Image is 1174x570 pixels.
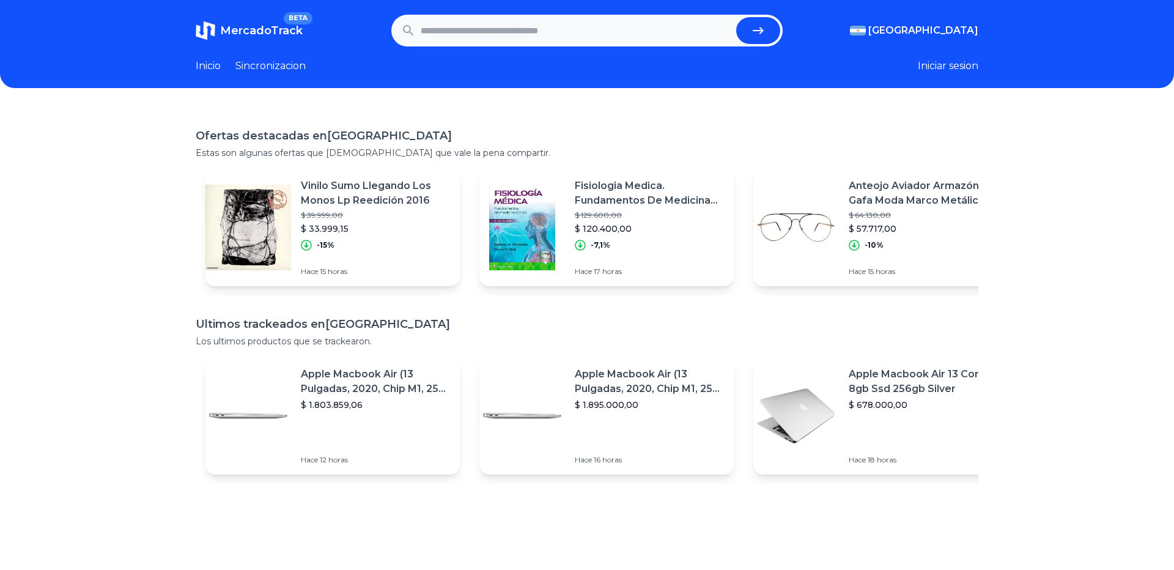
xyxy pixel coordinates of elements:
[849,367,998,396] p: Apple Macbook Air 13 Core I5 8gb Ssd 256gb Silver
[196,147,978,159] p: Estas son algunas ofertas que [DEMOGRAPHIC_DATA] que vale la pena compartir.
[865,240,884,250] p: -10%
[479,357,734,475] a: Featured imageApple Macbook Air (13 Pulgadas, 2020, Chip M1, 256 Gb De Ssd, 8 Gb De Ram) - Plata$...
[575,267,724,276] p: Hace 17 horas
[868,23,978,38] span: [GEOGRAPHIC_DATA]
[205,373,291,459] img: Featured image
[205,185,291,270] img: Featured image
[849,399,998,411] p: $ 678.000,00
[301,179,450,208] p: Vinilo Sumo Llegando Los Monos Lp Reedición 2016
[196,59,221,73] a: Inicio
[205,169,460,286] a: Featured imageVinilo Sumo Llegando Los Monos Lp Reedición 2016$ 39.999,00$ 33.999,15-15%Hace 15 h...
[575,223,724,235] p: $ 120.400,00
[205,357,460,475] a: Featured imageApple Macbook Air (13 Pulgadas, 2020, Chip M1, 256 Gb De Ssd, 8 Gb De Ram) - Plata$...
[301,223,450,235] p: $ 33.999,15
[317,240,334,250] p: -15%
[575,455,724,465] p: Hace 16 horas
[196,21,215,40] img: MercadoTrack
[301,210,450,220] p: $ 39.999,00
[753,185,839,270] img: Featured image
[301,367,450,396] p: Apple Macbook Air (13 Pulgadas, 2020, Chip M1, 256 Gb De Ssd, 8 Gb De Ram) - Plata
[575,367,724,396] p: Apple Macbook Air (13 Pulgadas, 2020, Chip M1, 256 Gb De Ssd, 8 Gb De Ram) - Plata
[301,455,450,465] p: Hace 12 horas
[479,169,734,286] a: Featured imageFisiologia Medica. Fundamentos De Medicina Clinica - [PERSON_NAME]$ 129.600,00$ 120...
[220,24,303,37] span: MercadoTrack
[235,59,306,73] a: Sincronizacion
[849,455,998,465] p: Hace 18 horas
[850,23,978,38] button: [GEOGRAPHIC_DATA]
[849,267,998,276] p: Hace 15 horas
[850,26,866,35] img: Argentina
[284,12,312,24] span: BETA
[301,267,450,276] p: Hace 15 horas
[575,399,724,411] p: $ 1.895.000,00
[849,210,998,220] p: $ 64.130,00
[753,373,839,459] img: Featured image
[849,179,998,208] p: Anteojo Aviador Armazón Gafa Moda Marco Metálico Apto Cristales Lentes Recetados Y Para Sol
[196,21,303,40] a: MercadoTrackBETA
[575,179,724,208] p: Fisiologia Medica. Fundamentos De Medicina Clinica - [PERSON_NAME]
[591,240,610,250] p: -7,1%
[753,169,1008,286] a: Featured imageAnteojo Aviador Armazón Gafa Moda Marco Metálico Apto Cristales Lentes Recetados Y ...
[918,59,978,73] button: Iniciar sesion
[196,127,978,144] h1: Ofertas destacadas en [GEOGRAPHIC_DATA]
[479,373,565,459] img: Featured image
[196,335,978,347] p: Los ultimos productos que se trackearon.
[575,210,724,220] p: $ 129.600,00
[301,399,450,411] p: $ 1.803.859,06
[849,223,998,235] p: $ 57.717,00
[479,185,565,270] img: Featured image
[196,316,978,333] h1: Ultimos trackeados en [GEOGRAPHIC_DATA]
[753,357,1008,475] a: Featured imageApple Macbook Air 13 Core I5 8gb Ssd 256gb Silver$ 678.000,00Hace 18 horas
